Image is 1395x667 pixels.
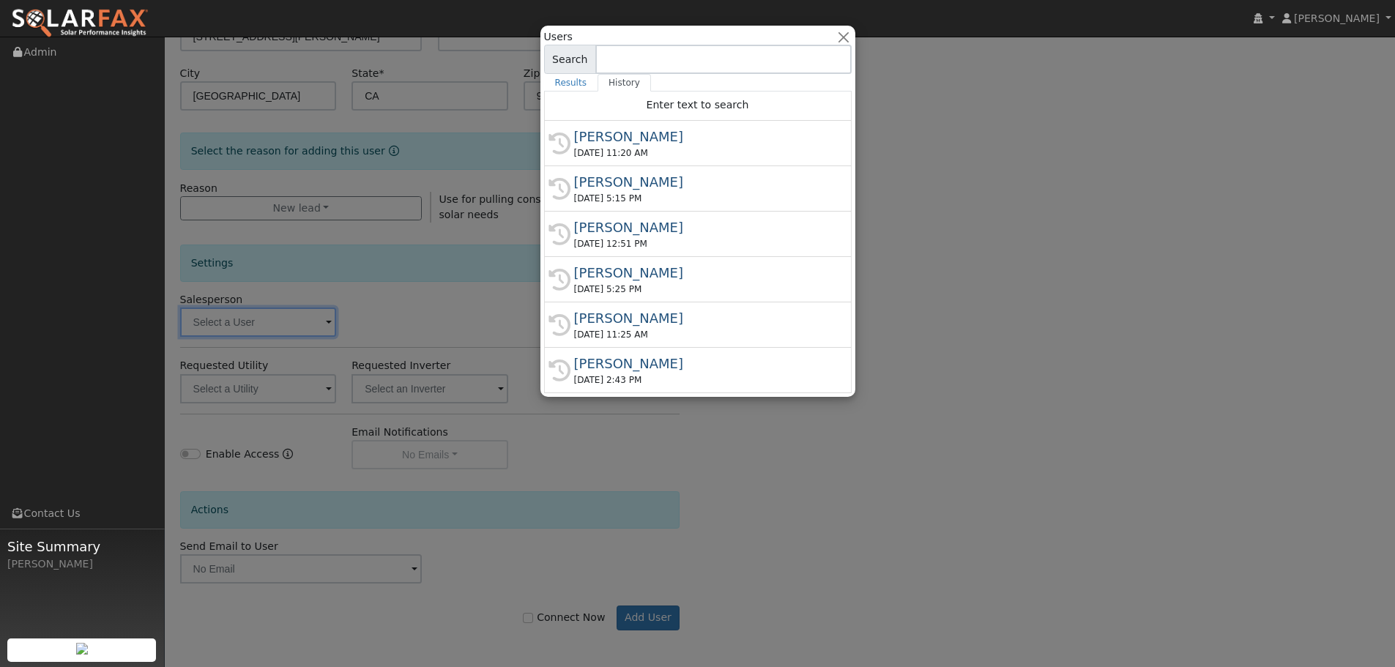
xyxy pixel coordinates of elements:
div: [PERSON_NAME] [574,263,835,283]
i: History [548,223,570,245]
div: [DATE] 2:43 PM [574,373,835,387]
a: Results [544,74,598,92]
div: [PERSON_NAME] [574,172,835,192]
div: [DATE] 11:25 AM [574,328,835,341]
a: History [598,74,651,92]
span: [PERSON_NAME] [1294,12,1380,24]
div: [PERSON_NAME] [574,217,835,237]
i: History [548,133,570,154]
div: [DATE] 11:20 AM [574,146,835,160]
div: [PERSON_NAME] [574,354,835,373]
i: History [548,269,570,291]
img: retrieve [76,643,88,655]
div: [PERSON_NAME] [574,308,835,328]
span: Users [544,29,573,45]
img: SolarFax [11,8,149,39]
i: History [548,314,570,336]
span: Search [544,45,596,74]
i: History [548,359,570,381]
div: [PERSON_NAME] [574,127,835,146]
div: [PERSON_NAME] [7,556,157,572]
i: History [548,178,570,200]
div: [DATE] 5:15 PM [574,192,835,205]
div: [DATE] 12:51 PM [574,237,835,250]
span: Site Summary [7,537,157,556]
span: Enter text to search [647,99,749,111]
div: [DATE] 5:25 PM [574,283,835,296]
